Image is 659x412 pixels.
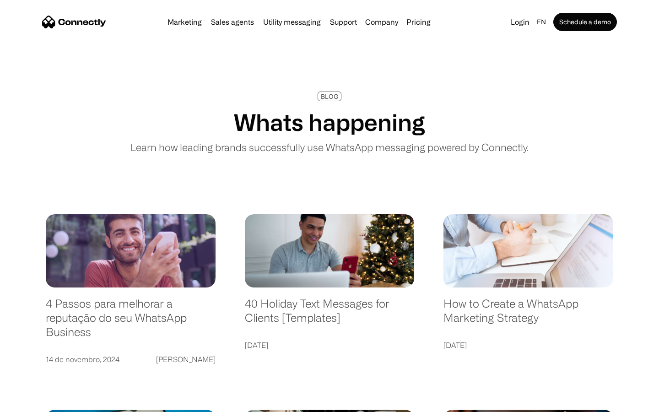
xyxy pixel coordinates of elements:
a: Sales agents [207,18,258,26]
div: [PERSON_NAME] [156,353,216,366]
p: Learn how leading brands successfully use WhatsApp messaging powered by Connectly. [130,140,529,155]
div: BLOG [321,93,338,100]
div: 14 de novembro, 2024 [46,353,119,366]
a: How to Create a WhatsApp Marketing Strategy [443,297,613,334]
h1: Whats happening [234,108,425,136]
a: Login [507,16,533,28]
div: Company [365,16,398,28]
div: en [537,16,546,28]
a: Support [326,18,361,26]
a: Marketing [164,18,205,26]
div: [DATE] [245,339,268,352]
a: 40 Holiday Text Messages for Clients [Templates] [245,297,415,334]
aside: Language selected: English [9,396,55,409]
a: 4 Passos para melhorar a reputação do seu WhatsApp Business [46,297,216,348]
a: Utility messaging [259,18,324,26]
a: Pricing [403,18,434,26]
div: [DATE] [443,339,467,352]
ul: Language list [18,396,55,409]
a: Schedule a demo [553,13,617,31]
